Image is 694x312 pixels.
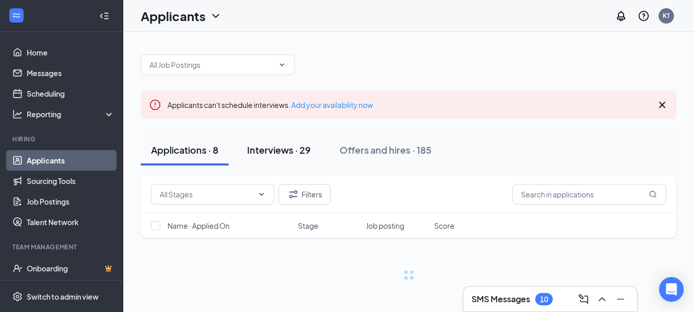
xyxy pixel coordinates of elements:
[298,221,318,231] span: Stage
[149,59,274,70] input: All Job Postings
[27,63,115,83] a: Messages
[12,109,23,119] svg: Analysis
[149,99,161,111] svg: Error
[27,191,115,212] a: Job Postings
[659,277,684,302] div: Open Intercom Messenger
[540,295,548,304] div: 10
[278,184,331,205] button: Filter Filters
[27,171,115,191] a: Sourcing Tools
[210,10,222,22] svg: ChevronDown
[472,293,530,305] h3: SMS Messages
[575,291,592,307] button: ComposeMessage
[27,212,115,232] a: Talent Network
[12,135,112,143] div: Hiring
[637,10,650,22] svg: QuestionInfo
[160,189,253,200] input: All Stages
[11,10,22,21] svg: WorkstreamLogo
[167,100,373,109] span: Applicants can't schedule interviews.
[27,42,115,63] a: Home
[27,258,115,279] a: OnboardingCrown
[27,279,115,299] a: TeamCrown
[291,100,373,109] a: Add your availability now
[287,188,299,200] svg: Filter
[27,109,115,119] div: Reporting
[12,291,23,302] svg: Settings
[366,221,404,231] span: Job posting
[663,11,670,20] div: KT
[594,291,610,307] button: ChevronUp
[141,7,205,25] h1: Applicants
[12,243,112,251] div: Team Management
[27,150,115,171] a: Applicants
[247,143,311,156] div: Interviews · 29
[512,184,666,205] input: Search in applications
[434,221,455,231] span: Score
[596,293,608,305] svg: ChevronUp
[340,143,432,156] div: Offers and hires · 185
[27,291,99,302] div: Switch to admin view
[167,221,230,231] span: Name · Applied On
[615,10,627,22] svg: Notifications
[278,61,286,69] svg: ChevronDown
[257,190,266,198] svg: ChevronDown
[99,11,109,21] svg: Collapse
[27,83,115,104] a: Scheduling
[649,190,657,198] svg: MagnifyingGlass
[577,293,590,305] svg: ComposeMessage
[656,99,668,111] svg: Cross
[614,293,627,305] svg: Minimize
[612,291,629,307] button: Minimize
[151,143,218,156] div: Applications · 8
